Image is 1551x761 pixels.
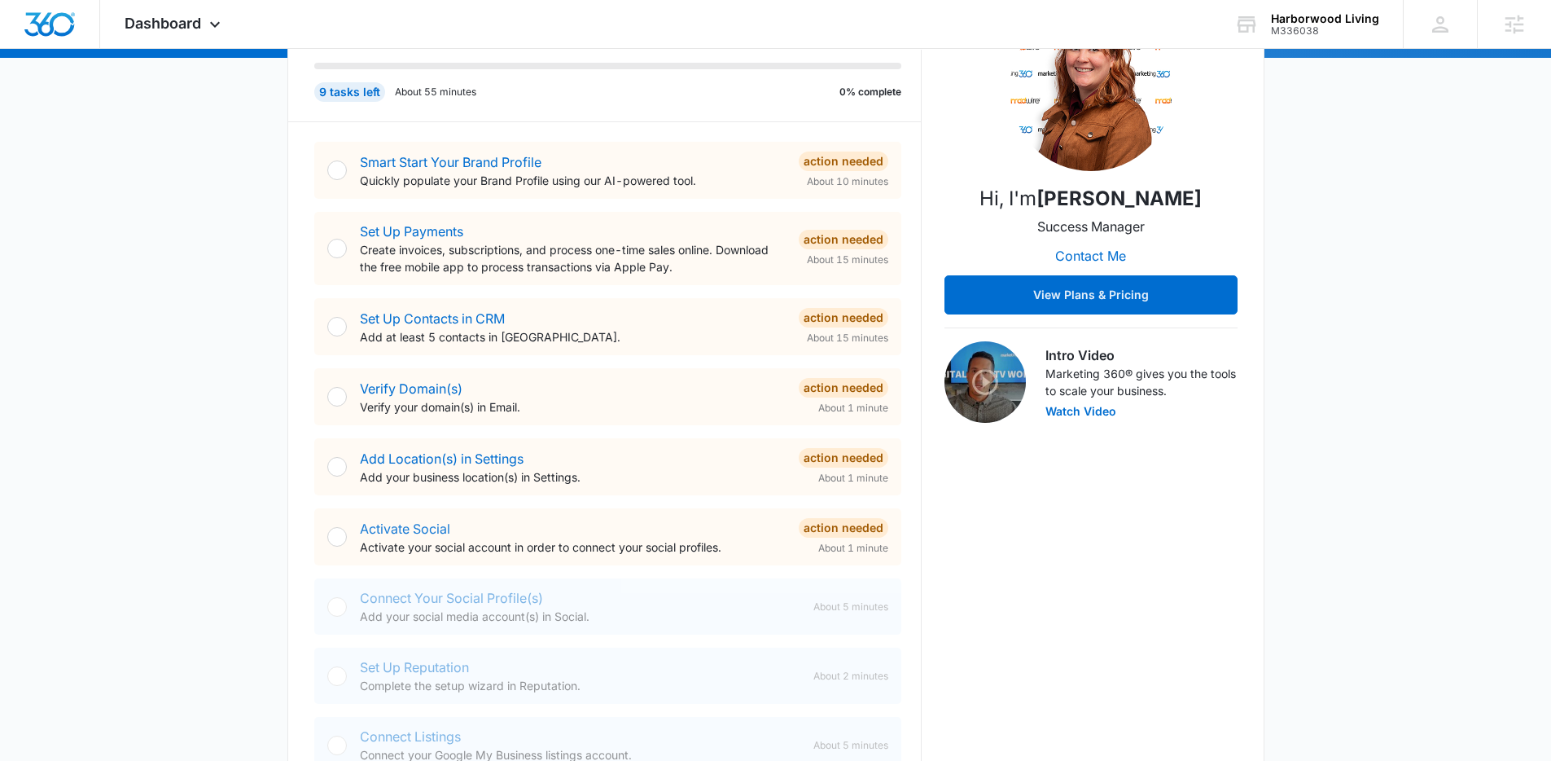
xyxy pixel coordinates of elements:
[799,378,888,398] div: Action Needed
[1036,187,1202,210] strong: [PERSON_NAME]
[360,608,800,625] p: Add your social media account(s) in Social.
[818,541,888,556] span: About 1 minute
[799,448,888,468] div: Action Needed
[1271,25,1379,37] div: account id
[1037,217,1145,236] p: Success Manager
[360,398,786,416] p: Verify your domain(s) in Email.
[360,677,800,694] p: Complete the setup wizard in Reputation.
[1010,8,1172,171] img: Alexis Austere
[818,471,888,486] span: About 1 minute
[360,328,786,345] p: Add at least 5 contacts in [GEOGRAPHIC_DATA].
[839,85,901,99] p: 0% complete
[1271,12,1379,25] div: account name
[395,85,476,99] p: About 55 minutes
[799,230,888,249] div: Action Needed
[360,380,462,397] a: Verify Domain(s)
[1045,345,1238,365] h3: Intro Video
[125,15,201,32] span: Dashboard
[360,468,786,486] p: Add your business location(s) in Settings.
[807,253,888,267] span: About 15 minutes
[360,154,541,170] a: Smart Start Your Brand Profile
[807,174,888,189] span: About 10 minutes
[1045,365,1238,399] p: Marketing 360® gives you the tools to scale your business.
[813,738,888,753] span: About 5 minutes
[1045,406,1116,417] button: Watch Video
[818,401,888,416] span: About 1 minute
[360,521,450,537] a: Activate Social
[360,451,524,467] a: Add Location(s) in Settings
[799,518,888,538] div: Action Needed
[314,82,385,102] div: 9 tasks left
[360,223,463,240] a: Set Up Payments
[813,600,888,614] span: About 5 minutes
[979,184,1202,213] p: Hi, I'm
[944,275,1238,315] button: View Plans & Pricing
[360,241,786,275] p: Create invoices, subscriptions, and process one-time sales online. Download the free mobile app t...
[360,539,786,556] p: Activate your social account in order to connect your social profiles.
[360,310,505,327] a: Set Up Contacts in CRM
[813,669,888,684] span: About 2 minutes
[799,152,888,171] div: Action Needed
[944,341,1026,423] img: Intro Video
[807,331,888,345] span: About 15 minutes
[360,172,786,189] p: Quickly populate your Brand Profile using our AI-powered tool.
[799,308,888,328] div: Action Needed
[1039,236,1142,275] button: Contact Me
